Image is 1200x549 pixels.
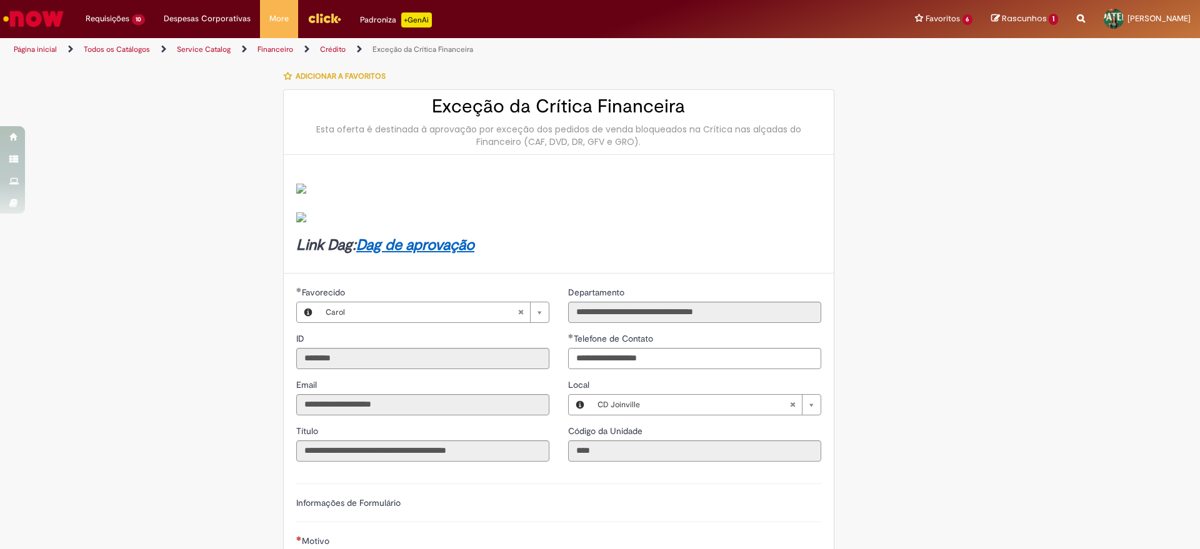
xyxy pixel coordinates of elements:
img: ServiceNow [1,6,66,31]
a: Página inicial [14,44,57,54]
label: Informações de Formulário [296,497,401,508]
button: Favorecido, Visualizar este registro Carol [297,302,319,322]
span: Motivo [302,535,332,547]
span: Somente leitura - Título [296,425,321,437]
button: Local, Visualizar este registro CD Joinville [569,395,591,415]
span: Obrigatório Preenchido [296,287,302,292]
a: Crédito [320,44,346,54]
input: Código da Unidade [568,440,821,462]
span: Rascunhos [1002,12,1047,24]
label: Somente leitura - Código da Unidade [568,425,645,437]
span: Adicionar a Favoritos [296,71,386,81]
input: Título [296,440,549,462]
label: Somente leitura - ID [296,332,307,345]
a: Rascunhos [991,13,1058,25]
a: Service Catalog [177,44,231,54]
span: Somente leitura - ID [296,333,307,344]
a: CarolLimpar campo Favorecido [319,302,549,322]
img: click_logo_yellow_360x200.png [307,9,341,27]
ul: Trilhas de página [9,38,791,61]
img: sys_attachment.do [296,212,306,222]
abbr: Limpar campo Local [783,395,802,415]
strong: Link Dag: [296,235,474,255]
input: Departamento [568,302,821,323]
a: Dag de aprovação [356,235,474,255]
div: Esta oferta é destinada à aprovação por exceção dos pedidos de venda bloqueados na Crítica nas al... [296,123,821,148]
span: Carol [326,302,517,322]
span: Requisições [86,12,129,25]
img: sys_attachment.do [296,184,306,194]
input: Telefone de Contato [568,348,821,369]
a: CD JoinvilleLimpar campo Local [591,395,821,415]
span: Necessários [296,536,302,541]
span: Somente leitura - Código da Unidade [568,425,645,437]
label: Somente leitura - Título [296,425,321,437]
span: 10 [132,14,145,25]
label: Somente leitura - Email [296,378,319,391]
span: Somente leitura - Departamento [568,287,627,298]
span: Obrigatório Preenchido [568,334,574,339]
a: Exceção da Crítica Financeira [372,44,473,54]
span: 6 [962,14,973,25]
p: +GenAi [401,12,432,27]
input: Email [296,394,549,415]
span: Telefone de Contato [574,333,656,344]
button: Adicionar a Favoritos [283,63,392,89]
input: ID [296,348,549,369]
div: Padroniza [360,12,432,27]
span: 1 [1049,14,1058,25]
span: [PERSON_NAME] [1127,13,1191,24]
span: Despesas Corporativas [164,12,251,25]
h2: Exceção da Crítica Financeira [296,96,821,117]
span: Necessários - Favorecido [302,287,347,298]
span: CD Joinville [597,395,789,415]
a: Todos os Catálogos [84,44,150,54]
span: Favoritos [926,12,960,25]
span: More [269,12,289,25]
a: Financeiro [257,44,293,54]
label: Somente leitura - Departamento [568,286,627,299]
abbr: Limpar campo Favorecido [511,302,530,322]
span: Local [568,379,592,390]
